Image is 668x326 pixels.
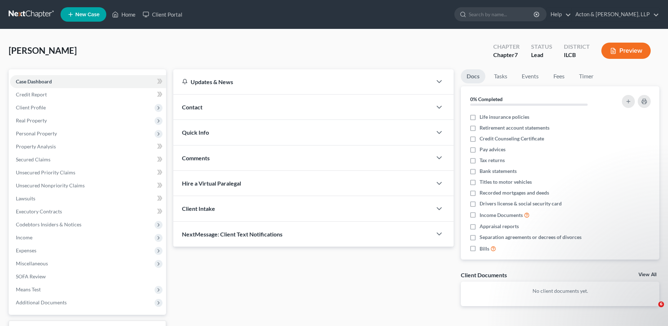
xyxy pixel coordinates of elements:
[10,270,166,283] a: SOFA Review
[461,271,507,279] div: Client Documents
[16,91,47,97] span: Credit Report
[16,234,32,240] span: Income
[16,286,41,292] span: Means Test
[16,182,85,188] span: Unsecured Nonpriority Claims
[16,156,50,162] span: Secured Claims
[461,69,485,83] a: Docs
[643,301,661,319] iframe: Intercom live chat
[182,180,241,187] span: Hire a Virtual Paralegal
[531,43,552,51] div: Status
[658,301,664,307] span: 6
[480,245,489,252] span: Bills
[9,45,77,56] span: [PERSON_NAME]
[467,287,654,295] p: No client documents yet.
[547,8,571,21] a: Help
[75,12,99,17] span: New Case
[480,135,544,142] span: Credit Counseling Certificate
[480,168,517,175] span: Bank statements
[493,43,520,51] div: Chapter
[531,51,552,59] div: Lead
[182,104,202,110] span: Contact
[488,69,513,83] a: Tasks
[10,192,166,205] a: Lawsuits
[516,69,544,83] a: Events
[480,178,532,186] span: Titles to motor vehicles
[16,195,35,201] span: Lawsuits
[480,189,549,196] span: Recorded mortgages and deeds
[10,140,166,153] a: Property Analysis
[480,212,523,219] span: Income Documents
[480,200,562,207] span: Drivers license & social security card
[493,51,520,59] div: Chapter
[601,43,651,59] button: Preview
[182,78,424,86] div: Updates & News
[480,113,529,121] span: Life insurance policies
[10,153,166,166] a: Secured Claims
[16,273,46,279] span: SOFA Review
[470,96,503,102] strong: 0% Completed
[480,234,582,241] span: Separation agreements or decrees of divorces
[16,169,75,175] span: Unsecured Priority Claims
[480,146,506,153] span: Pay advices
[182,129,209,136] span: Quick Info
[10,75,166,88] a: Case Dashboard
[515,51,518,58] span: 7
[564,43,590,51] div: District
[16,117,47,123] span: Real Property
[480,124,549,131] span: Retirement account statements
[16,260,48,266] span: Miscellaneous
[16,247,36,253] span: Expenses
[182,155,210,161] span: Comments
[182,205,215,212] span: Client Intake
[572,8,659,21] a: Acton & [PERSON_NAME], LLP
[16,299,67,305] span: Additional Documents
[16,78,52,84] span: Case Dashboard
[10,179,166,192] a: Unsecured Nonpriority Claims
[182,231,282,238] span: NextMessage: Client Text Notifications
[16,208,62,214] span: Executory Contracts
[16,221,81,227] span: Codebtors Insiders & Notices
[16,130,57,136] span: Personal Property
[10,166,166,179] a: Unsecured Priority Claims
[10,205,166,218] a: Executory Contracts
[564,51,590,59] div: ILCB
[547,69,570,83] a: Fees
[10,88,166,101] a: Credit Report
[480,223,519,230] span: Appraisal reports
[108,8,139,21] a: Home
[573,69,599,83] a: Timer
[16,104,46,110] span: Client Profile
[469,8,535,21] input: Search by name...
[480,157,505,164] span: Tax returns
[16,143,56,149] span: Property Analysis
[139,8,186,21] a: Client Portal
